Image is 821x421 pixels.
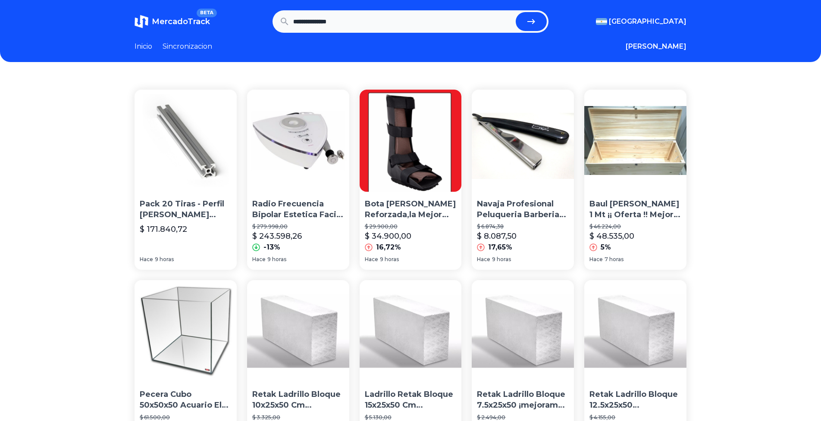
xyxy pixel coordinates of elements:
[472,90,574,192] img: Navaja Profesional Peluqueria Barberia Negra Oferta La Mejor
[584,280,686,382] img: Retak Ladrillo Bloque 12.5x25x50 ¡mejoramos Ofertas!
[140,256,153,263] span: Hace
[596,18,607,25] img: Argentina
[477,389,569,411] p: Retak Ladrillo Bloque 7.5x25x50 ¡mejoramos Oferta!
[477,223,569,230] p: $ 6.874,38
[477,199,569,220] p: Navaja Profesional Peluqueria Barberia Negra Oferta La Mejor
[252,256,266,263] span: Hace
[267,256,286,263] span: 9 horas
[263,242,280,253] p: -13%
[365,389,457,411] p: Ladrillo Retak Bloque 15x25x50 Cm ¡mejoramos Ofertas!
[380,256,399,263] span: 9 horas
[584,90,686,192] img: Baul Pino 1 Mt ¡¡ Oferta !! Mejor Precio Pino Macizo Candado
[135,15,148,28] img: MercadoTrack
[135,90,237,192] img: Pack 20 Tiras - Perfil Bosch 2020 T-slot 1m - Mejor Oferta
[477,256,490,263] span: Hace
[477,230,517,242] p: $ 8.087,50
[365,256,378,263] span: Hace
[252,223,344,230] p: $ 279.998,00
[247,90,349,192] img: Radio Frecuencia Bipolar Estetica Facial Oferta 2019 El Mejor Superoferta !
[365,414,457,421] p: $ 5.130,00
[589,256,603,263] span: Hace
[252,230,302,242] p: $ 243.598,26
[589,414,681,421] p: $ 4.155,00
[472,280,574,382] img: Retak Ladrillo Bloque 7.5x25x50 ¡mejoramos Oferta!
[584,90,686,270] a: Baul Pino 1 Mt ¡¡ Oferta !! Mejor Precio Pino Macizo CandadoBaul [PERSON_NAME] 1 Mt ¡¡ Oferta !! ...
[589,230,634,242] p: $ 48.535,00
[252,199,344,220] p: Radio Frecuencia Bipolar Estetica Facial Oferta 2019 El Mejor Superoferta !
[626,41,686,52] button: [PERSON_NAME]
[376,242,401,253] p: 16,72%
[609,16,686,27] span: [GEOGRAPHIC_DATA]
[252,389,344,411] p: Retak Ladrillo Bloque 10x25x50 Cm ¡mejoramos Ofertas!
[596,16,686,27] button: [GEOGRAPHIC_DATA]
[589,223,681,230] p: $ 46.224,00
[605,256,624,263] span: 7 horas
[365,199,457,220] p: Bota [PERSON_NAME] Reforzada,la Mejor Oferta [PERSON_NAME]
[140,389,232,411] p: Pecera Cubo 50x50x50 Acuario El Mejor Precio Oferta
[247,280,349,382] img: Retak Ladrillo Bloque 10x25x50 Cm ¡mejoramos Ofertas!
[589,389,681,411] p: Retak Ladrillo Bloque 12.5x25x50 ¡mejoramos Ofertas!
[589,199,681,220] p: Baul [PERSON_NAME] 1 Mt ¡¡ Oferta !! Mejor Precio [PERSON_NAME] Candado
[488,242,512,253] p: 17,65%
[360,90,462,270] a: Bota Walker Reforzada,la Mejor Oferta Del MercadoBota [PERSON_NAME] Reforzada,la Mejor Oferta [PE...
[365,230,411,242] p: $ 34.900,00
[135,280,237,382] img: Pecera Cubo 50x50x50 Acuario El Mejor Precio Oferta
[472,90,574,270] a: Navaja Profesional Peluqueria Barberia Negra Oferta La MejorNavaja Profesional Peluqueria Barberi...
[152,17,210,26] span: MercadoTrack
[140,199,232,220] p: Pack 20 Tiras - Perfil [PERSON_NAME] 2020 T-slot 1m - Mejor Oferta
[360,90,462,192] img: Bota Walker Reforzada,la Mejor Oferta Del Mercado
[140,223,187,235] p: $ 171.840,72
[477,414,569,421] p: $ 2.494,00
[360,280,462,382] img: Ladrillo Retak Bloque 15x25x50 Cm ¡mejoramos Ofertas!
[492,256,511,263] span: 9 horas
[601,242,611,253] p: 5%
[140,414,232,421] p: $ 61.500,00
[135,15,210,28] a: MercadoTrackBETA
[197,9,217,17] span: BETA
[135,90,237,270] a: Pack 20 Tiras - Perfil Bosch 2020 T-slot 1m - Mejor OfertaPack 20 Tiras - Perfil [PERSON_NAME] 20...
[252,414,344,421] p: $ 3.325,00
[365,223,457,230] p: $ 29.900,00
[155,256,174,263] span: 9 horas
[247,90,349,270] a: Radio Frecuencia Bipolar Estetica Facial Oferta 2019 El Mejor Superoferta !Radio Frecuencia Bipol...
[163,41,212,52] a: Sincronizacion
[135,41,152,52] a: Inicio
